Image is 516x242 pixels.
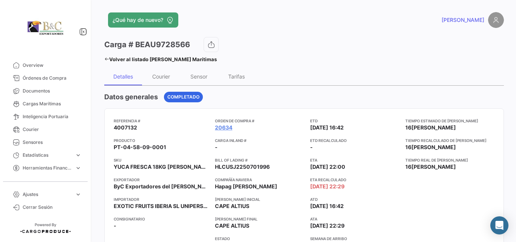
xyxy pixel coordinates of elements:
span: Inteligencia Portuaria [23,113,82,120]
span: Órdenes de Compra [23,75,82,82]
a: Overview [6,59,85,72]
img: e1ad1d4b-6ffb-4099-8fce-32d920545d81.jpeg [26,9,64,47]
a: Inteligencia Portuaria [6,110,85,123]
span: YUCA FRESCA 18KG [PERSON_NAME] (MANIHOT ESCULENTA) [114,163,209,171]
app-card-info-title: SKU [114,157,209,163]
span: [PERSON_NAME] [442,16,484,24]
app-card-info-title: Estado [215,236,304,242]
span: Cerrar Sesión [23,204,82,211]
a: Órdenes de Compra [6,72,85,85]
span: CAPE ALTIUS [215,202,249,210]
a: Volver al listado [PERSON_NAME] Marítimas [104,54,217,65]
app-card-info-title: Tiempo recalculado de [PERSON_NAME] [405,137,494,143]
span: [DATE] 16:42 [310,202,344,210]
a: Documentos [6,85,85,97]
span: [DATE] 22:29 [310,183,345,190]
span: Estadísticas [23,152,72,159]
app-card-info-title: Exportador [114,177,209,183]
img: placeholder-user.png [488,12,504,28]
span: ¿Qué hay de nuevo? [113,16,163,24]
app-card-info-title: Importador [114,196,209,202]
span: Documentos [23,88,82,94]
span: [PERSON_NAME] [411,144,456,150]
a: 20634 [215,124,232,131]
span: Overview [23,62,82,69]
app-card-info-title: Referencia # [114,118,209,124]
app-card-info-title: Tiempo estimado de [PERSON_NAME] [405,118,494,124]
app-card-info-title: ETA [310,157,399,163]
span: Sensores [23,139,82,146]
a: Sensores [6,136,85,149]
span: Ajustes [23,191,72,198]
span: expand_more [75,191,82,198]
app-card-info-title: Consignatario [114,216,209,222]
div: Abrir Intercom Messenger [490,216,508,234]
app-card-info-title: ETA Recalculado [310,177,399,183]
div: Sensor [190,73,207,80]
span: EXOTIC FRUITS IBERIA SL UNIPERSONAL [114,202,209,210]
span: 16 [405,163,411,170]
app-card-info-title: ETD [310,118,399,124]
app-card-info-title: ETD Recalculado [310,137,399,143]
app-card-info-title: Carga inland # [215,137,304,143]
span: 4007132 [114,124,137,131]
span: Completado [167,94,199,100]
span: [DATE] 22:29 [310,222,345,230]
app-card-info-title: Bill of Lading # [215,157,304,163]
span: - [215,143,218,151]
span: PT-04-58-09-0001 [114,143,166,151]
span: Hapag [PERSON_NAME] [215,183,277,190]
app-card-info-title: Orden de Compra # [215,118,304,124]
div: Tarifas [228,73,245,80]
a: Courier [6,123,85,136]
span: CAPE ALTIUS [215,222,249,230]
h3: Carga # BEAU9728566 [104,39,190,50]
span: expand_more [75,152,82,159]
span: - [114,222,116,230]
span: Cargas Marítimas [23,100,82,107]
span: ByC Exportadores del [PERSON_NAME][GEOGRAPHIC_DATA] S.A. [114,183,209,190]
span: 16 [405,124,411,131]
span: - [310,144,313,150]
a: Cargas Marítimas [6,97,85,110]
button: ¿Qué hay de nuevo? [108,12,178,28]
div: Courier [152,73,170,80]
app-card-info-title: Tiempo real de [PERSON_NAME] [405,157,494,163]
app-card-info-title: [PERSON_NAME] inicial [215,196,304,202]
span: [PERSON_NAME] [411,124,456,131]
app-card-info-title: Semana de Arribo [310,236,399,242]
span: [PERSON_NAME] [411,163,456,170]
span: Courier [23,126,82,133]
app-card-info-title: Producto [114,137,209,143]
span: 16 [405,144,411,150]
span: [DATE] 16:42 [310,124,344,131]
app-card-info-title: ATA [310,216,399,222]
app-card-info-title: Compañía naviera [215,177,304,183]
span: HLCUSJ2250701996 [215,163,270,171]
h4: Datos generales [104,92,158,102]
span: Herramientas Financieras [23,165,72,171]
span: [DATE] 22:00 [310,163,345,171]
app-card-info-title: [PERSON_NAME] final [215,216,304,222]
div: Detalles [113,73,133,80]
app-card-info-title: ATD [310,196,399,202]
span: expand_more [75,165,82,171]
